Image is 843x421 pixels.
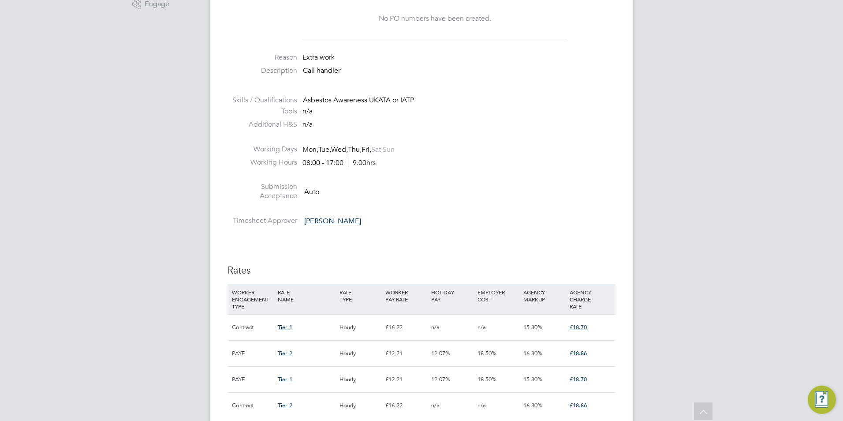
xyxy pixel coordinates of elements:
div: RATE NAME [276,284,337,307]
label: Additional H&S [228,120,297,129]
div: No PO numbers have been created. [311,14,558,23]
div: PAYE [230,367,276,392]
label: Tools [228,107,297,116]
div: HOLIDAY PAY [429,284,475,307]
div: £16.22 [383,315,429,340]
span: n/a [477,323,486,331]
span: n/a [302,107,313,116]
label: Submission Acceptance [228,182,297,201]
span: £18.86 [570,402,587,409]
label: Timesheet Approver [228,216,297,226]
span: n/a [431,323,440,331]
div: PAYE [230,341,276,366]
div: WORKER PAY RATE [383,284,429,307]
span: Sun [383,145,395,154]
label: Working Days [228,145,297,154]
span: [PERSON_NAME] [304,217,361,226]
div: WORKER ENGAGEMENT TYPE [230,284,276,314]
div: Asbestos Awareness UKATA or IATP [303,96,615,105]
label: Reason [228,53,297,62]
span: 12.07% [431,350,450,357]
span: 18.50% [477,376,496,383]
div: Hourly [337,341,383,366]
span: Thu, [348,145,362,154]
span: Extra work [302,53,335,62]
p: Call handler [303,66,615,75]
div: AGENCY CHARGE RATE [567,284,613,314]
label: Working Hours [228,158,297,167]
span: n/a [302,120,313,129]
span: 15.30% [523,323,542,331]
span: Auto [304,188,319,196]
div: Hourly [337,367,383,392]
label: Skills / Qualifications [228,96,297,105]
span: Tue, [318,145,331,154]
div: £12.21 [383,367,429,392]
span: £18.70 [570,376,587,383]
span: Engage [145,0,169,8]
span: 16.30% [523,350,542,357]
span: Wed, [331,145,348,154]
div: 08:00 - 17:00 [302,158,376,168]
span: 9.00hrs [348,158,376,167]
span: Sat, [371,145,383,154]
span: n/a [431,402,440,409]
span: Tier 2 [278,402,292,409]
span: Fri, [362,145,371,154]
span: 15.30% [523,376,542,383]
span: 12.07% [431,376,450,383]
span: Mon, [302,145,318,154]
div: Contract [230,393,276,418]
span: n/a [477,402,486,409]
div: RATE TYPE [337,284,383,307]
h3: Rates [228,264,615,277]
div: £12.21 [383,341,429,366]
label: Description [228,66,297,75]
span: Tier 1 [278,376,292,383]
div: Hourly [337,393,383,418]
span: £18.86 [570,350,587,357]
div: AGENCY MARKUP [521,284,567,307]
div: £16.22 [383,393,429,418]
span: 16.30% [523,402,542,409]
span: Tier 1 [278,323,292,331]
span: 18.50% [477,350,496,357]
div: Contract [230,315,276,340]
div: EMPLOYER COST [475,284,521,307]
span: Tier 2 [278,350,292,357]
button: Engage Resource Center [808,386,836,414]
div: Hourly [337,315,383,340]
span: £18.70 [570,323,587,331]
